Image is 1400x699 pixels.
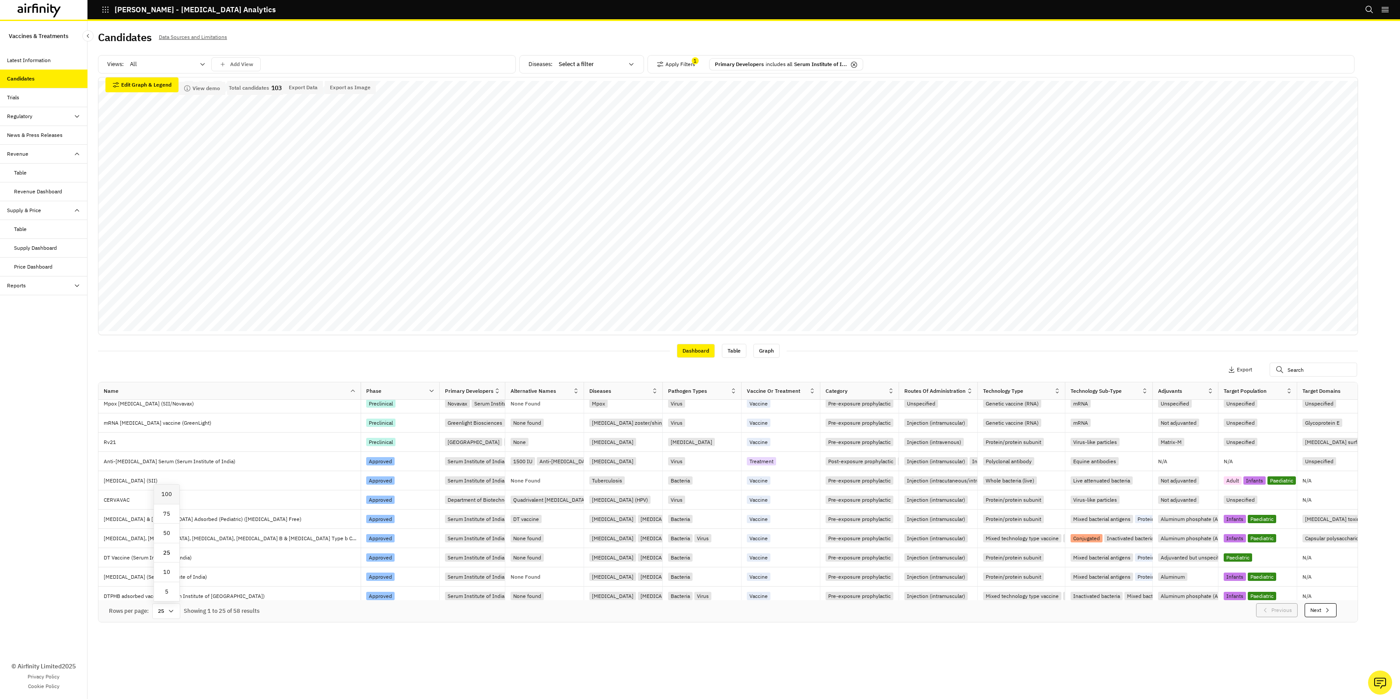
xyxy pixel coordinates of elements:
[826,457,896,465] div: Post-exposure prophylactic
[1302,515,1362,523] div: [MEDICAL_DATA] toxin
[747,399,770,408] div: Vaccine
[983,476,1037,485] div: Whole bacteria (live)
[983,399,1041,408] div: Genetic vaccine (RNA)
[1224,515,1246,523] div: Infants
[1248,573,1276,581] div: Paediatric
[983,419,1041,427] div: Genetic vaccine (RNA)
[904,419,968,427] div: Injection (intramuscular)
[589,534,636,542] div: [MEDICAL_DATA]
[366,419,395,427] div: Preclinical
[589,387,611,395] div: Diseases
[445,419,505,427] div: Greenlight Biosciences
[826,399,893,408] div: Pre-exposure prophylactic
[722,344,746,358] div: Table
[1302,419,1342,427] div: Glycoprotein E
[1224,387,1267,395] div: Target Population
[983,592,1061,600] div: Mixed technology type vaccine
[904,457,968,465] div: Injection (intramuscular)
[1104,534,1156,542] div: Inactivated bacteria
[638,573,685,581] div: [MEDICAL_DATA]
[1248,534,1276,542] div: Paediatric
[668,419,685,427] div: Virus
[1243,476,1266,485] div: Infants
[528,57,640,71] div: Diseases :
[668,387,707,395] div: Pathogen Types
[904,476,1000,485] div: Injection (intracutaneous/intradermal)
[511,553,544,562] div: None found
[1237,367,1252,373] p: Export
[28,682,59,690] a: Cookie Policy
[366,496,395,504] div: Approved
[104,419,360,427] p: mRNA [MEDICAL_DATA] vaccine (GreenLight)
[1365,2,1374,17] button: Search
[747,476,770,485] div: Vaccine
[472,399,534,408] div: Serum Institute of India
[230,61,253,67] p: Add View
[104,438,360,447] p: Rv21
[366,573,395,581] div: Approved
[904,399,938,408] div: Unspecified
[668,476,693,485] div: Bacteria
[747,553,770,562] div: Vaccine
[445,553,507,562] div: Serum Institute of India
[904,515,968,523] div: Injection (intramuscular)
[589,419,674,427] div: [MEDICAL_DATA] zoster/shingles
[638,515,685,523] div: [MEDICAL_DATA]
[1063,534,1116,542] div: Non-protein subunit
[445,476,507,485] div: Serum Institute of India
[366,476,395,485] div: Approved
[154,582,179,602] div: 5
[104,534,360,543] p: [MEDICAL_DATA], [MEDICAL_DATA], [MEDICAL_DATA], [MEDICAL_DATA] B & [MEDICAL_DATA] Type b Conjugat...
[7,282,26,290] div: Reports
[904,387,966,395] div: Routes of Administration
[104,399,360,408] p: Mpox [MEDICAL_DATA] (SII/Novavax)
[747,387,800,395] div: Vaccine or Treatment
[445,496,579,504] div: Department of Biotechnology of [GEOGRAPHIC_DATA]
[1135,553,1176,562] div: Protein subunit
[98,31,152,44] h2: Candidates
[154,504,179,524] div: 75
[904,573,968,581] div: Injection (intramuscular)
[1256,603,1298,617] button: Previous
[511,401,540,406] p: None Found
[511,438,528,446] div: None
[747,419,770,427] div: Vaccine
[589,476,625,485] div: Tuberculosis
[983,553,1044,562] div: Protein/protein subunit
[159,32,227,42] p: Data Sources and Limitations
[826,553,893,562] div: Pre-exposure prophylactic
[366,534,395,542] div: Approved
[747,534,770,542] div: Vaccine
[638,592,685,600] div: [MEDICAL_DATA]
[826,534,893,542] div: Pre-exposure prophylactic
[511,478,540,483] p: None Found
[283,81,323,94] button: Export Data
[766,60,792,68] p: includes all
[1158,515,1234,523] div: Aluminum phosphate (AlPO4)
[104,573,360,581] p: [MEDICAL_DATA] (Serum Institute of India)
[184,607,259,615] div: Showing 1 to 25 of 58 results
[7,206,41,214] div: Supply & Price
[826,476,893,485] div: Pre-exposure prophylactic
[1302,497,1312,503] p: N/A
[1124,592,1203,600] div: Mixed bacterial & viral antigens
[1302,478,1312,483] p: N/A
[904,496,968,504] div: Injection (intramuscular)
[1135,573,1176,581] div: Protein subunit
[826,438,893,446] div: Pre-exposure prophylactic
[589,553,636,562] div: [MEDICAL_DATA]
[1135,515,1176,523] div: Protein subunit
[511,457,535,465] div: 1500 IU
[589,592,636,600] div: [MEDICAL_DATA]
[1224,476,1242,485] div: Adult
[983,496,1044,504] div: Protein/protein subunit
[104,553,360,562] p: DT Vaccine (Serum Institute of India)
[511,574,540,580] p: None Found
[178,82,225,95] button: View demo
[1158,534,1234,542] div: Aluminum phosphate (AlPO4)
[511,496,626,504] div: Quadrivalent [MEDICAL_DATA] vaccine (qHPV)
[366,457,395,465] div: Approved
[7,131,63,139] div: News & Press Releases
[1071,438,1120,446] div: Virus-like particles
[366,592,395,600] div: Approved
